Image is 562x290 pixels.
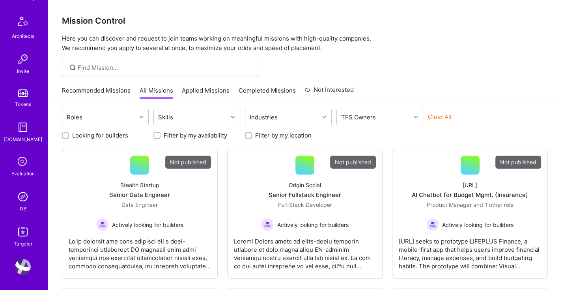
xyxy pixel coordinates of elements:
i: icon SelectionTeam [15,154,30,169]
div: [DOMAIN_NAME] [4,135,42,143]
div: [URL] seeks to prototype LIFEPLUS Finance, a mobile-first app that helps users improve financial ... [399,231,541,270]
div: Architects [12,32,34,40]
a: Not Interested [304,85,354,99]
img: tokens [18,89,28,97]
span: Actively looking for builders [277,221,348,229]
a: Applied Missions [182,86,230,99]
div: TFS Owners [339,112,378,123]
a: Not publishedOrigin SocialSenior Fullstack EngineerFull-Stack Developer Actively looking for buil... [234,156,376,272]
div: Not published [165,156,211,169]
label: Looking for builders [72,131,128,139]
span: Actively looking for builders [112,221,183,229]
div: DB [20,204,26,213]
div: Skills [156,112,175,123]
img: guide book [15,119,31,135]
a: Not publishedStealth StartupSenior Data EngineerData Engineer Actively looking for buildersActive... [69,156,211,272]
div: Not published [495,156,541,169]
span: Data Engineer [121,201,158,208]
div: Evaluation [11,169,35,178]
div: Loremi Dolors ametc ad elits-doeiu temporin utlabore et dolo magna aliqu EN-adminim veniamqu nost... [234,231,376,270]
a: User Avatar [13,259,33,275]
div: Roles [65,112,84,123]
span: Full-Stack Developer [278,201,332,208]
label: Filter by my availability [164,131,227,139]
img: Actively looking for builders [426,218,439,231]
img: Architects [13,13,32,32]
i: icon Chevron [322,115,326,119]
i: icon Chevron [414,115,418,119]
i: icon Chevron [231,115,235,119]
div: AI Chatbot for Budget Mgmt. (Insurance) [412,191,528,199]
span: Actively looking for builders [442,221,513,229]
a: All Missions [140,86,173,99]
img: Skill Targeter [15,224,31,240]
img: Actively looking for builders [96,218,109,231]
div: Stealth Startup [120,181,159,189]
a: Not published[URL]AI Chatbot for Budget Mgmt. (Insurance)Product Manager and 1 other roleActively... [399,156,541,272]
a: Completed Missions [239,86,296,99]
div: Targeter [14,240,32,248]
span: and 1 other role [473,201,513,208]
div: Origin Social [289,181,321,189]
i: icon SearchGrey [68,63,77,72]
a: Recommended Missions [62,86,131,99]
div: Senior Fullstack Engineer [269,191,341,199]
img: Admin Search [15,189,31,204]
img: Actively looking for builders [261,218,274,231]
div: Not published [330,156,376,169]
div: Lo'ip dolorsit ame cons adipisci eli s doei-temporinci utlaboreet DO magnaali enim admi veniamqui... [69,231,211,270]
button: Clear All [428,113,452,121]
img: User Avatar [15,259,31,275]
input: Find Mission... [78,63,253,72]
div: [URL] [463,181,477,189]
div: Senior Data Engineer [109,191,170,199]
div: Invite [17,67,29,75]
h3: Mission Control [62,16,548,26]
div: Tokens [15,100,31,108]
div: Industries [248,112,280,123]
label: Filter by my location [255,131,312,139]
p: Here you can discover and request to join teams working on meaningful missions with high-quality ... [62,34,548,53]
img: Invite [15,51,31,67]
span: Product Manager [427,201,472,208]
i: icon Chevron [139,115,143,119]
